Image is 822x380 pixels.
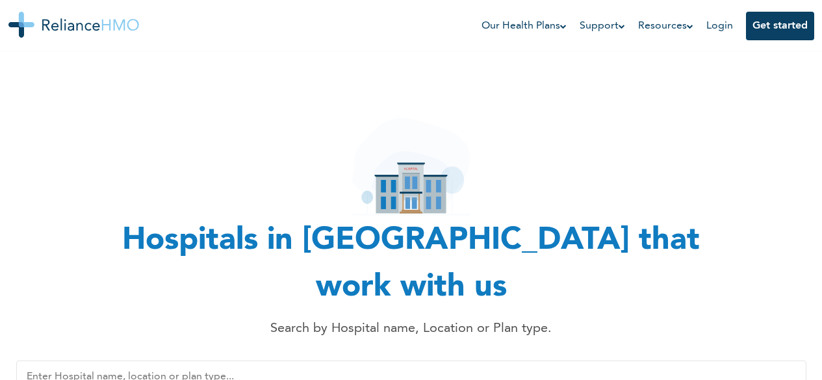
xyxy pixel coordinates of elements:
button: Get started [746,12,814,40]
h1: Hospitals in [GEOGRAPHIC_DATA] that work with us [86,218,736,311]
a: Resources [638,18,693,34]
a: Our Health Plans [482,18,567,34]
a: Login [706,21,733,31]
a: Support [580,18,625,34]
img: Reliance HMO's Logo [8,12,139,38]
p: Search by Hospital name, Location or Plan type. [119,319,704,338]
img: hospital_icon.svg [352,118,470,216]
